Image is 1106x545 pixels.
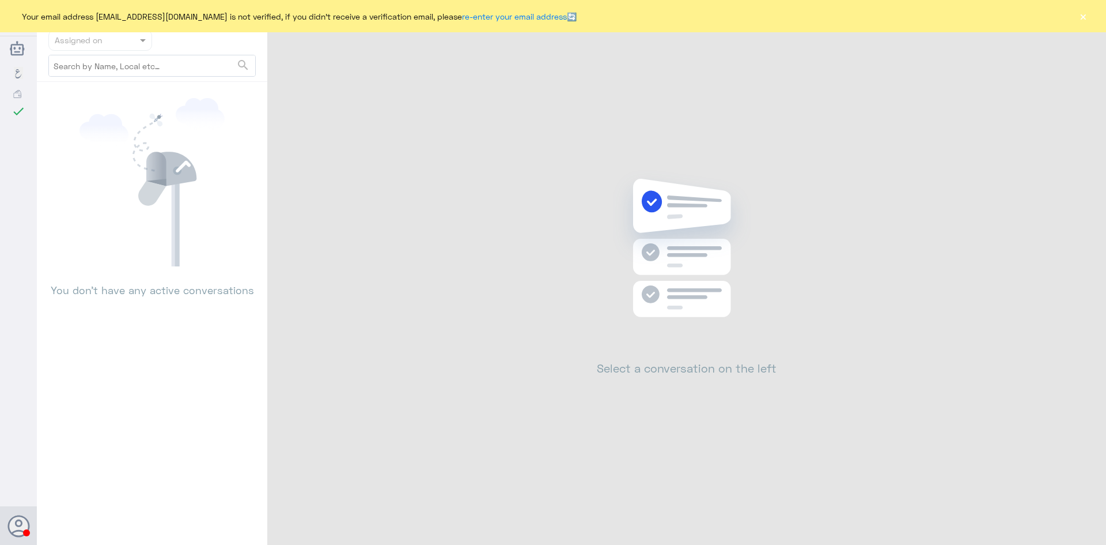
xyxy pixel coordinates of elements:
[49,55,255,76] input: Search by Name, Local etc…
[236,56,250,75] button: search
[22,10,577,22] span: Your email address [EMAIL_ADDRESS][DOMAIN_NAME] is not verified, if you didn't receive a verifica...
[1077,10,1089,22] button: ×
[48,266,256,298] p: You don’t have any active conversations
[462,12,567,21] a: re-enter your email address
[597,361,777,375] h2: Select a conversation on the left
[12,104,25,118] i: check
[236,58,250,72] span: search
[7,515,29,537] button: Avatar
